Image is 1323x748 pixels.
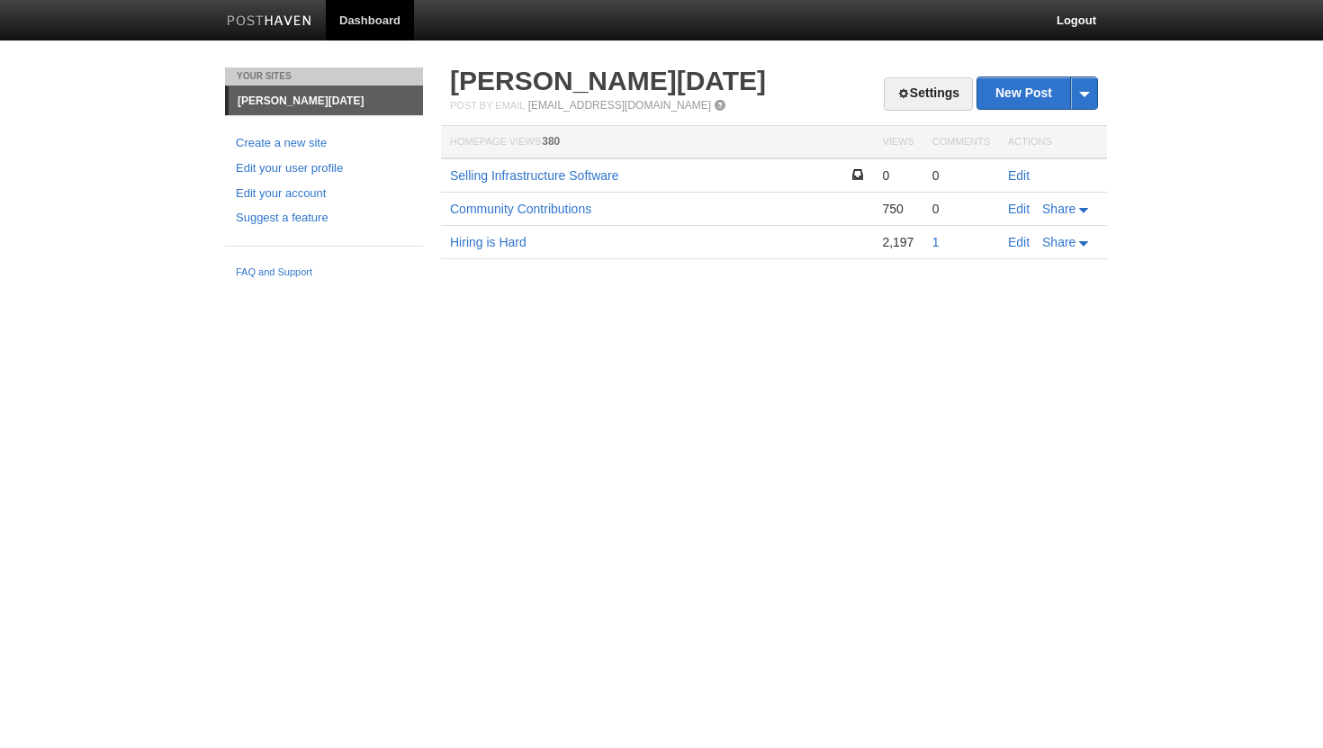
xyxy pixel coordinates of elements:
a: Community Contributions [450,202,591,216]
div: 0 [882,167,913,184]
span: Share [1042,235,1075,249]
a: Edit [1008,168,1030,183]
a: Edit your account [236,185,412,203]
span: Post by Email [450,100,525,111]
div: 0 [932,167,990,184]
a: [PERSON_NAME][DATE] [450,66,766,95]
span: 380 [542,135,560,148]
a: Hiring is Hard [450,235,526,249]
th: Views [873,126,922,159]
div: 0 [932,201,990,217]
a: Edit [1008,235,1030,249]
th: Actions [999,126,1107,159]
li: Your Sites [225,68,423,86]
th: Homepage Views [441,126,873,159]
div: 2,197 [882,234,913,250]
a: Edit your user profile [236,159,412,178]
th: Comments [923,126,999,159]
span: Share [1042,202,1075,216]
a: Selling Infrastructure Software [450,168,619,183]
a: [PERSON_NAME][DATE] [229,86,423,115]
a: New Post [977,77,1097,109]
a: Edit [1008,202,1030,216]
a: 1 [932,235,940,249]
a: FAQ and Support [236,265,412,281]
a: Create a new site [236,134,412,153]
img: Posthaven-bar [227,15,312,29]
div: 750 [882,201,913,217]
a: [EMAIL_ADDRESS][DOMAIN_NAME] [528,99,711,112]
a: Suggest a feature [236,209,412,228]
a: Settings [884,77,973,111]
